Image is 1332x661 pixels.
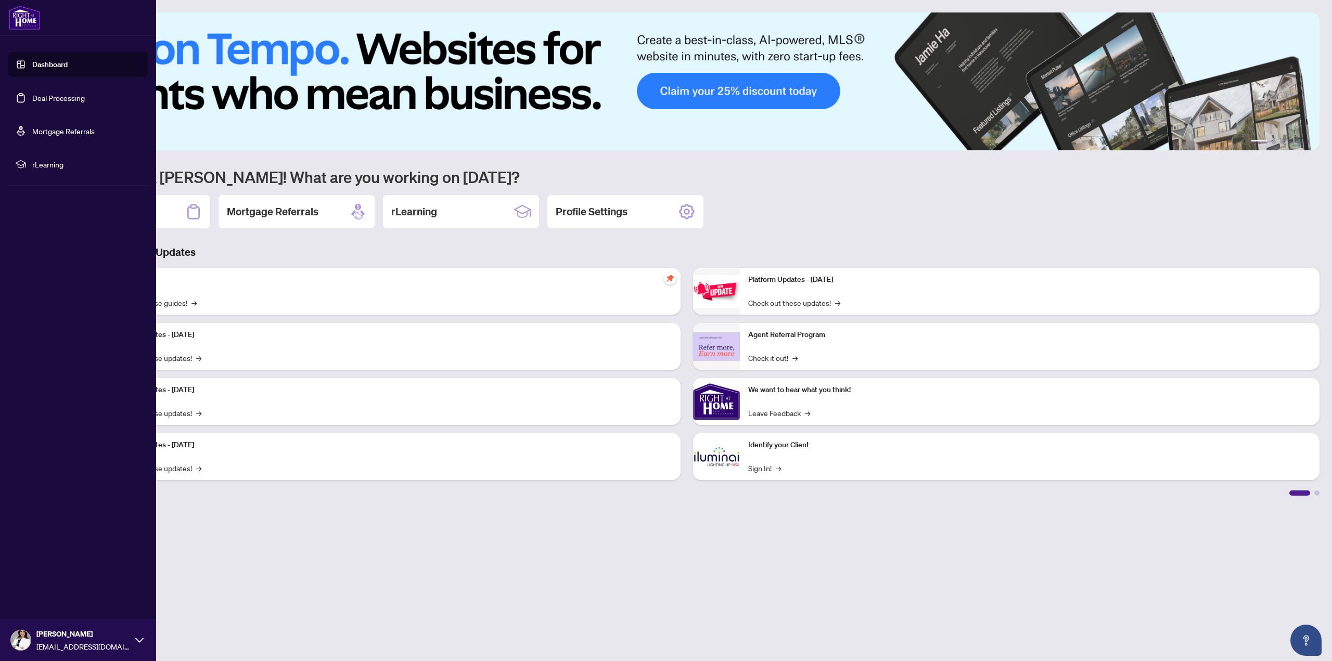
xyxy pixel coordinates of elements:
a: Leave Feedback→ [748,407,810,419]
img: We want to hear what you think! [693,378,740,425]
p: Agent Referral Program [748,329,1311,341]
button: 6 [1305,140,1309,144]
button: 3 [1280,140,1284,144]
button: 2 [1272,140,1276,144]
p: Platform Updates - [DATE] [109,384,672,396]
a: Sign In!→ [748,462,781,474]
p: We want to hear what you think! [748,384,1311,396]
a: Dashboard [32,60,68,69]
button: 1 [1251,140,1267,144]
span: pushpin [664,272,676,284]
img: Platform Updates - June 23, 2025 [693,275,740,308]
span: → [196,352,201,364]
p: Self-Help [109,274,672,286]
p: Platform Updates - [DATE] [109,439,672,451]
span: → [191,297,197,308]
p: Identify your Client [748,439,1311,451]
img: Identify your Client [693,433,740,480]
a: Check it out!→ [748,352,798,364]
span: → [776,462,781,474]
span: [PERSON_NAME] [36,628,130,640]
span: → [196,407,201,419]
a: Deal Processing [32,93,85,102]
h2: Mortgage Referrals [227,204,318,219]
p: Platform Updates - [DATE] [109,329,672,341]
button: Open asap [1290,625,1322,656]
span: → [805,407,810,419]
h1: Welcome back [PERSON_NAME]! What are you working on [DATE]? [54,167,1320,187]
a: Mortgage Referrals [32,126,95,136]
a: Check out these updates!→ [748,297,840,308]
span: → [196,462,201,474]
span: → [835,297,840,308]
img: logo [8,5,41,30]
img: Slide 0 [54,12,1320,150]
h2: Profile Settings [556,204,627,219]
span: rLearning [32,159,140,170]
button: 4 [1288,140,1292,144]
h3: Brokerage & Industry Updates [54,245,1320,260]
span: [EMAIL_ADDRESS][DOMAIN_NAME] [36,641,130,652]
button: 5 [1297,140,1301,144]
span: → [792,352,798,364]
p: Platform Updates - [DATE] [748,274,1311,286]
img: Agent Referral Program [693,332,740,361]
img: Profile Icon [11,630,31,650]
h2: rLearning [391,204,437,219]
